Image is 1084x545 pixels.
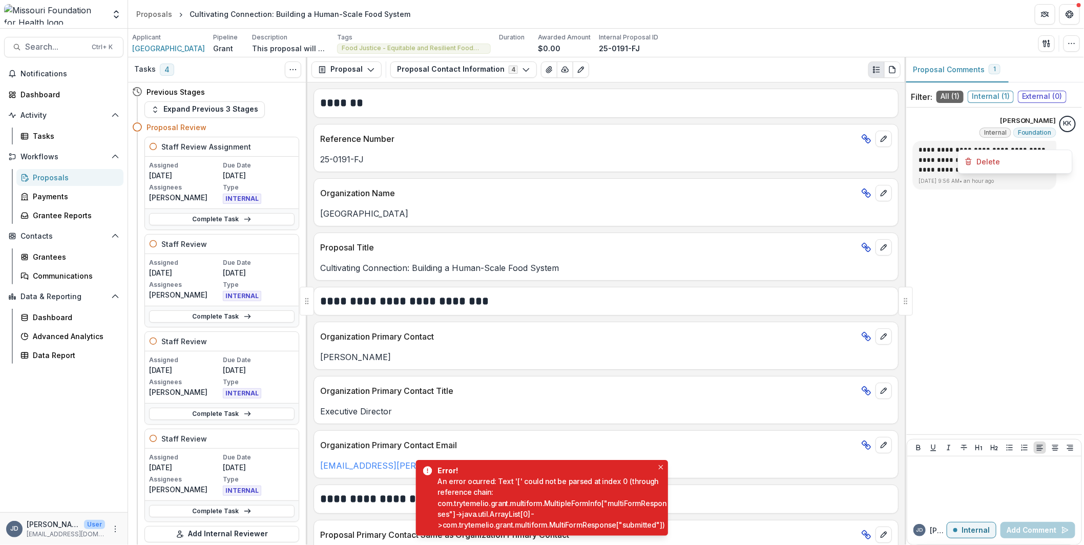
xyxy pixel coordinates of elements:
[33,191,115,202] div: Payments
[342,45,486,52] span: Food Justice - Equitable and Resilient Food Systems
[147,122,206,133] h4: Proposal Review
[875,185,892,201] button: edit
[1018,129,1052,136] span: Foundation
[149,408,295,420] a: Complete Task
[149,387,221,397] p: [PERSON_NAME]
[213,43,233,54] p: Grant
[984,129,1007,136] span: Internal
[161,239,207,249] h5: Staff Review
[320,405,892,417] p: Executive Director
[919,177,1050,185] p: [DATE] 9:56 AM • an hour ago
[320,351,892,363] p: [PERSON_NAME]
[223,462,295,473] p: [DATE]
[911,91,932,103] p: Filter:
[875,383,892,399] button: edit
[33,210,115,221] div: Grantee Reports
[573,61,589,78] button: Edit as form
[1064,442,1076,454] button: Align Right
[4,37,123,57] button: Search...
[149,213,295,225] a: Complete Task
[930,525,947,536] p: [PERSON_NAME]
[109,4,123,25] button: Open entity switcher
[656,462,666,473] button: Close
[161,336,207,347] h5: Staff Review
[1018,442,1031,454] button: Ordered List
[1000,522,1075,538] button: Add Comment
[1004,442,1016,454] button: Bullet List
[993,66,996,73] span: 1
[33,270,115,281] div: Communications
[16,328,123,345] a: Advanced Analytics
[223,161,295,170] p: Due Date
[132,7,414,22] nav: breadcrumb
[1034,442,1046,454] button: Align Left
[132,7,176,22] a: Proposals
[16,128,123,144] a: Tasks
[320,153,892,165] p: 25-0191-FJ
[4,66,123,82] button: Notifications
[943,442,955,454] button: Italicize
[149,280,221,289] p: Assignees
[160,64,174,76] span: 4
[149,484,221,495] p: [PERSON_NAME]
[538,33,591,42] p: Awarded Amount
[1000,116,1056,126] p: [PERSON_NAME]
[252,33,287,42] p: Description
[33,331,115,342] div: Advanced Analytics
[149,462,221,473] p: [DATE]
[149,310,295,323] a: Complete Task
[161,433,207,444] h5: Staff Review
[147,87,205,97] h4: Previous Stages
[20,153,107,161] span: Workflows
[27,519,80,530] p: [PERSON_NAME]
[223,170,295,181] p: [DATE]
[538,43,560,54] p: $0.00
[4,4,105,25] img: Missouri Foundation for Health logo
[962,526,990,535] p: Internal
[320,207,892,220] p: [GEOGRAPHIC_DATA]
[437,466,664,476] div: Error!
[190,9,410,19] div: Cultivating Connection: Building a Human-Scale Food System
[149,355,221,365] p: Assigned
[875,437,892,453] button: edit
[927,442,940,454] button: Underline
[868,61,885,78] button: Plaintext view
[437,476,668,530] div: An error ocurred: Text '[' could not be parsed at index 0 (through reference chain: com.trytemeli...
[132,43,205,54] a: [GEOGRAPHIC_DATA]
[968,91,1014,103] span: Internal ( 1 )
[10,526,18,532] div: Jessica Daugherty
[149,365,221,375] p: [DATE]
[149,267,221,278] p: [DATE]
[132,33,161,42] p: Applicant
[223,378,295,387] p: Type
[947,522,996,538] button: Internal
[149,258,221,267] p: Assigned
[90,41,115,53] div: Ctrl + K
[16,169,123,186] a: Proposals
[16,207,123,224] a: Grantee Reports
[875,527,892,543] button: edit
[109,523,121,535] button: More
[1064,120,1072,127] div: Katie Kaufmann
[16,188,123,205] a: Payments
[20,232,107,241] span: Contacts
[149,475,221,484] p: Assignees
[223,475,295,484] p: Type
[4,86,123,103] a: Dashboard
[144,101,265,118] button: Expand Previous 3 Stages
[337,33,352,42] p: Tags
[20,70,119,78] span: Notifications
[223,388,261,399] span: INTERNAL
[4,288,123,305] button: Open Data & Reporting
[84,520,105,529] p: User
[1035,4,1055,25] button: Partners
[33,312,115,323] div: Dashboard
[223,453,295,462] p: Due Date
[320,460,538,471] a: [EMAIL_ADDRESS][PERSON_NAME][DOMAIN_NAME]
[144,526,299,542] button: Add Internal Reviewer
[875,239,892,256] button: edit
[390,61,537,78] button: Proposal Contact Information4
[320,241,857,254] p: Proposal Title
[149,378,221,387] p: Assignees
[1059,4,1080,25] button: Get Help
